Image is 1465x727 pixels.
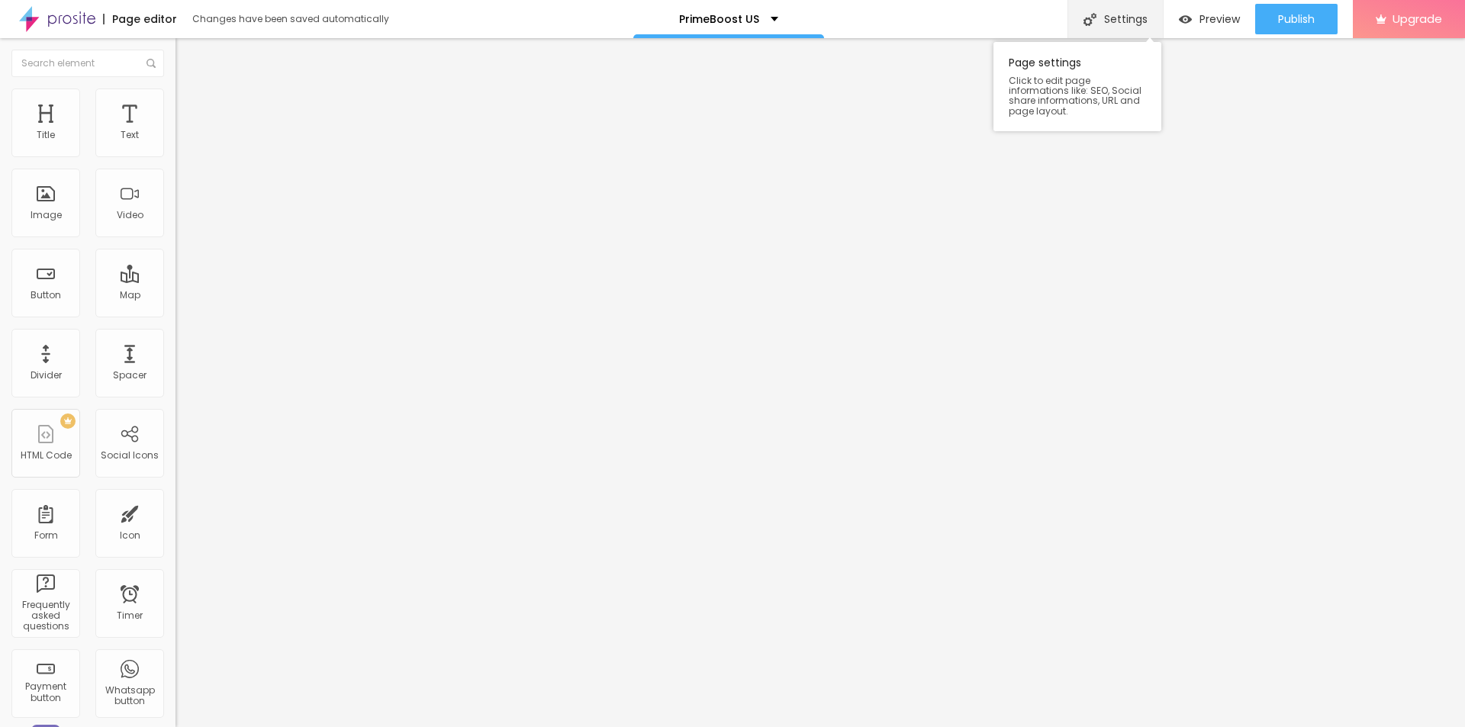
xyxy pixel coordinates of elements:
span: Publish [1278,13,1315,25]
div: Social Icons [101,450,159,461]
div: Whatsapp button [99,685,159,707]
input: Search element [11,50,164,77]
div: Page editor [103,14,177,24]
div: Text [121,130,139,140]
div: Image [31,210,62,220]
span: Upgrade [1393,12,1442,25]
div: Map [120,290,140,301]
div: Changes have been saved automatically [192,14,389,24]
div: Frequently asked questions [15,600,76,632]
img: view-1.svg [1179,13,1192,26]
div: Title [37,130,55,140]
iframe: Editor [175,38,1465,727]
img: Icone [146,59,156,68]
div: Divider [31,370,62,381]
div: Timer [117,610,143,621]
button: Publish [1255,4,1338,34]
div: Video [117,210,143,220]
button: Preview [1164,4,1255,34]
span: Preview [1199,13,1240,25]
img: Icone [1083,13,1096,26]
div: Icon [120,530,140,541]
div: Form [34,530,58,541]
div: Payment button [15,681,76,703]
div: HTML Code [21,450,72,461]
div: Button [31,290,61,301]
div: Page settings [993,42,1161,131]
span: Click to edit page informations like: SEO, Social share informations, URL and page layout. [1009,76,1146,116]
p: PrimeBoost US [679,14,759,24]
div: Spacer [113,370,146,381]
